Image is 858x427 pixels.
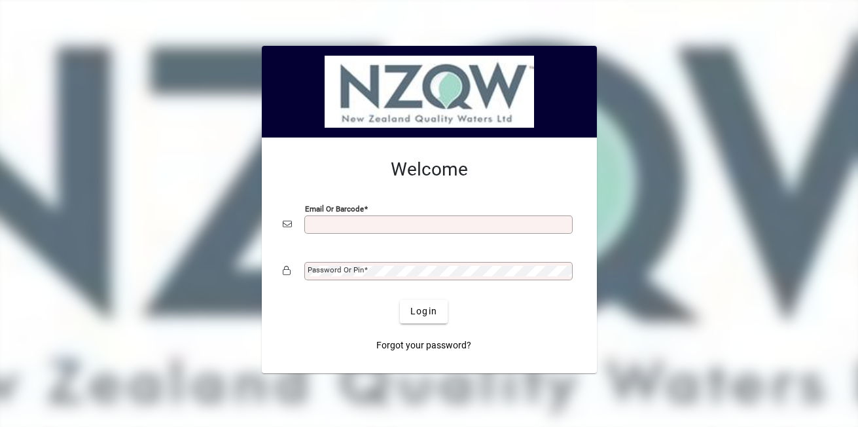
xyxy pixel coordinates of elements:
[283,158,576,181] h2: Welcome
[371,334,476,358] a: Forgot your password?
[308,265,364,274] mat-label: Password or Pin
[400,300,448,324] button: Login
[410,305,437,318] span: Login
[305,204,364,213] mat-label: Email or Barcode
[376,339,471,352] span: Forgot your password?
